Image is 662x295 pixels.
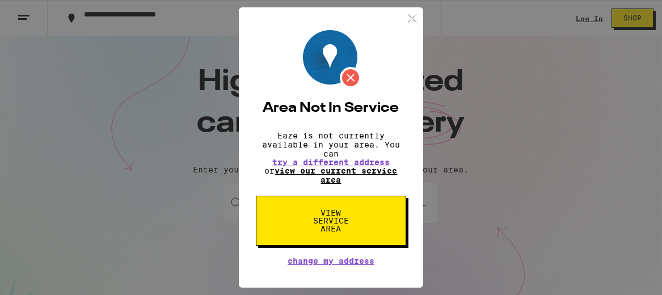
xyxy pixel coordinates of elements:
button: View Service Area [256,196,406,246]
button: Change My Address [288,257,374,265]
img: close.svg [405,11,419,26]
h2: Area Not In Service [256,102,406,115]
span: View Service Area [302,209,360,233]
a: view our current service area [275,166,398,184]
a: View Service Area [256,208,406,217]
img: Location [303,30,361,88]
span: Hi. Need any help? [7,8,82,17]
p: Eaze is not currently available in your area. You can or [256,131,406,184]
button: try a different address [272,158,390,166]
